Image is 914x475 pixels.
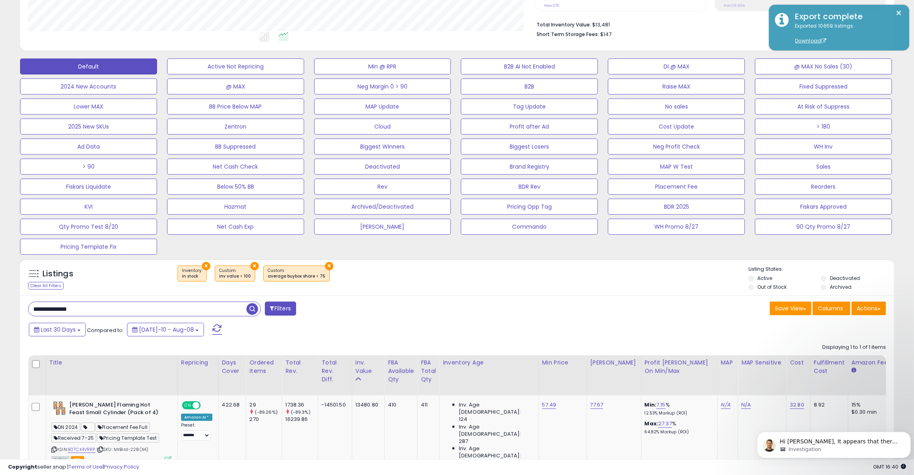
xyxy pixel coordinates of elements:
[645,401,657,409] b: Min:
[757,275,772,282] label: Active
[608,139,745,155] button: Neg Profit Check
[35,54,147,78] div: I have not removed tags. My associate Deb might have, she does it through the Bulk Edit.
[7,246,153,259] textarea: Message…
[291,409,311,415] small: (-89.3%)
[23,4,36,17] img: Profile image for Elias
[250,262,259,270] button: ×
[461,179,598,195] button: BDR Rev
[63,168,97,174] strong: In progress
[6,50,154,117] div: Jack says…
[461,219,598,235] button: Commando
[285,401,318,409] div: 1738.36
[608,159,745,175] button: MAP W Test
[202,262,210,270] button: ×
[755,139,892,155] button: WH Inv
[20,179,157,195] button: Fiskars Liquidate
[795,37,826,44] a: Download
[6,156,154,184] div: Elias says…
[167,179,304,195] button: Below 50% BB
[542,401,557,409] a: 57.49
[49,358,174,367] div: Title
[818,304,843,312] span: Columns
[219,274,251,279] div: inv value > 100
[6,184,154,294] div: Elias says…
[421,358,436,384] div: FBA Total Qty
[139,326,194,334] span: [DATE]-10 - Aug-08
[20,58,157,74] button: Default
[755,58,892,74] button: @ MAX No Sales (30)
[6,117,154,157] div: Elias says…
[757,284,787,290] label: Out of Stock
[851,367,856,374] small: Amazon Fees.
[20,199,157,215] button: KVI
[645,401,711,416] div: %
[645,358,714,375] div: Profit [PERSON_NAME] on Min/Max
[641,355,717,395] th: The percentage added to the cost of goods (COGS) that forms the calculator for Min & Max prices.
[13,189,125,197] div: Hi [PERSON_NAME],
[87,326,124,334] span: Compared to:
[6,117,131,150] div: OK, thank you for that information. I am working with the team now to find a long term solution.
[537,31,599,38] b: Short Term Storage Fees:
[388,401,411,409] div: 410
[813,302,850,315] button: Columns
[51,423,80,432] span: DN 2024
[28,282,64,290] div: Clear All Filters
[770,302,811,315] button: Save View
[268,274,325,279] div: average buybox share < 75
[755,159,892,175] button: Sales
[443,358,535,367] div: Inventory Age
[461,58,598,74] button: B2B AI Not Enabled
[741,401,751,409] a: N/A
[542,358,583,367] div: Min Price
[314,119,451,135] button: Cloud
[20,99,157,115] button: Lower MAX
[608,58,745,74] button: DI @ MAX
[459,401,532,416] span: Inv. Age [DEMOGRAPHIC_DATA]:
[104,463,139,471] a: Privacy Policy
[755,78,892,95] button: Fixed Suppressed
[544,3,559,8] small: Prev: 270
[39,4,91,10] h1: [PERSON_NAME]
[325,262,333,270] button: ×
[814,401,842,409] div: 8.92
[724,3,745,8] small: Prev: 19.69%
[29,323,86,336] button: Last 30 Days
[222,358,243,375] div: Days Cover
[125,3,141,18] button: Home
[830,275,860,282] label: Deactivated
[822,344,886,351] div: Displaying 1 to 1 of 1 items
[20,159,157,175] button: > 90
[167,119,304,135] button: Zentron
[537,21,591,28] b: Total Inventory Value:
[249,416,282,423] div: 270
[738,355,787,395] th: CSV column name: cust_attr_5_MAP Sensitive
[69,401,167,418] b: [PERSON_NAME] Flaming Hot Feast Small Cylinder (Pack of 4)
[200,402,212,409] span: OFF
[13,122,125,145] div: OK, thank you for that information. I am working with the team now to find a long term solution.
[167,139,304,155] button: BB Suppressed
[314,199,451,215] button: Archived/Deactivated
[38,262,44,269] button: Upload attachment
[268,268,325,280] span: Custom:
[167,219,304,235] button: Net Cash Exp
[167,78,304,95] button: @ MAX
[851,302,886,315] button: Actions
[314,58,451,74] button: Min @ RPR
[39,10,55,18] p: Active
[459,445,532,459] span: Inv. Age [DEMOGRAPHIC_DATA]:
[755,219,892,235] button: 90 Qty Promo 8/27
[127,323,204,336] button: [DATE]-10 - Aug-08
[314,179,451,195] button: Rev
[255,409,278,415] small: (-89.26%)
[645,420,711,435] div: %
[167,58,304,74] button: Active Not Repricing
[608,179,745,195] button: Placement Fee
[459,416,467,423] span: 124
[5,3,20,18] button: go back
[645,411,711,416] p: 12.53% Markup (ROI)
[721,401,730,409] a: N/A
[41,326,76,334] span: Last 30 Days
[51,433,96,443] span: Received 7-25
